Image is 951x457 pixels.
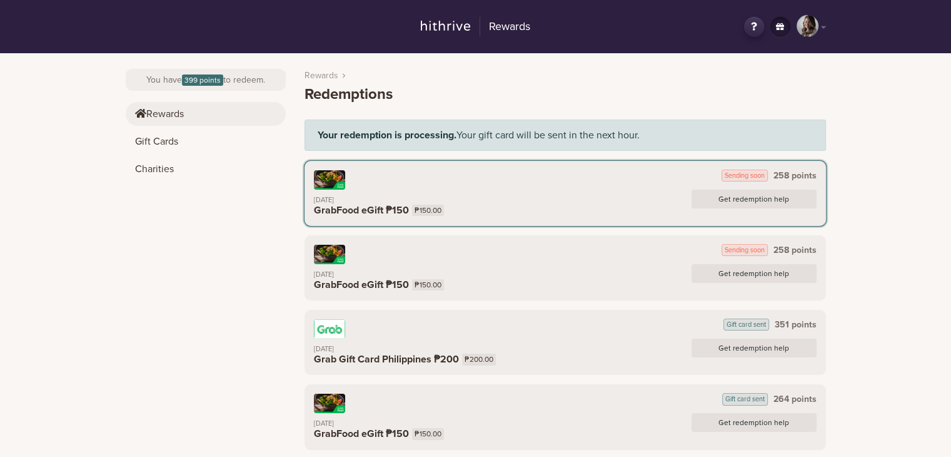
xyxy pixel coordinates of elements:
[314,419,444,428] div: [DATE]
[304,120,826,151] div: Your gift card will be sent in the next hour.
[314,428,444,440] h4: GrabFood eGift ₱150
[480,17,530,37] h2: Rewards
[304,69,338,82] a: Rewards
[126,102,286,126] a: Rewards
[421,21,470,31] img: hithrive-logo.9746416d.svg
[314,354,496,366] h4: Grab Gift Card Philippines ₱200
[314,345,496,354] div: [DATE]
[692,190,817,208] a: Get redemption help
[773,394,817,406] span: 264 points
[692,339,817,357] a: Get redemption help
[28,9,54,20] span: Help
[462,354,496,365] small: ₱200.00
[773,170,817,182] span: 258 points
[412,205,444,216] small: ₱150.00
[182,74,223,86] span: 399 points
[412,279,444,290] small: ₱150.00
[724,319,768,330] span: Gift card sent
[314,205,444,217] h4: GrabFood eGift ₱150
[318,129,456,141] strong: Your redemption is processing.
[775,319,817,331] span: 351 points
[126,130,286,153] a: Gift Cards
[773,245,817,257] span: 258 points
[304,86,393,104] h1: Redemptions
[314,196,444,205] div: [DATE]
[126,69,286,91] div: You have to redeem.
[314,279,444,291] h4: GrabFood eGift ₱150
[314,270,444,279] div: [DATE]
[412,428,444,439] small: ₱150.00
[722,170,767,181] span: Sending soon
[126,157,286,181] a: Charities
[692,413,817,432] a: Get redemption help
[692,264,817,283] a: Get redemption help
[722,245,767,255] span: Sending soon
[723,394,767,404] span: Gift card sent
[413,15,538,39] a: Rewards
